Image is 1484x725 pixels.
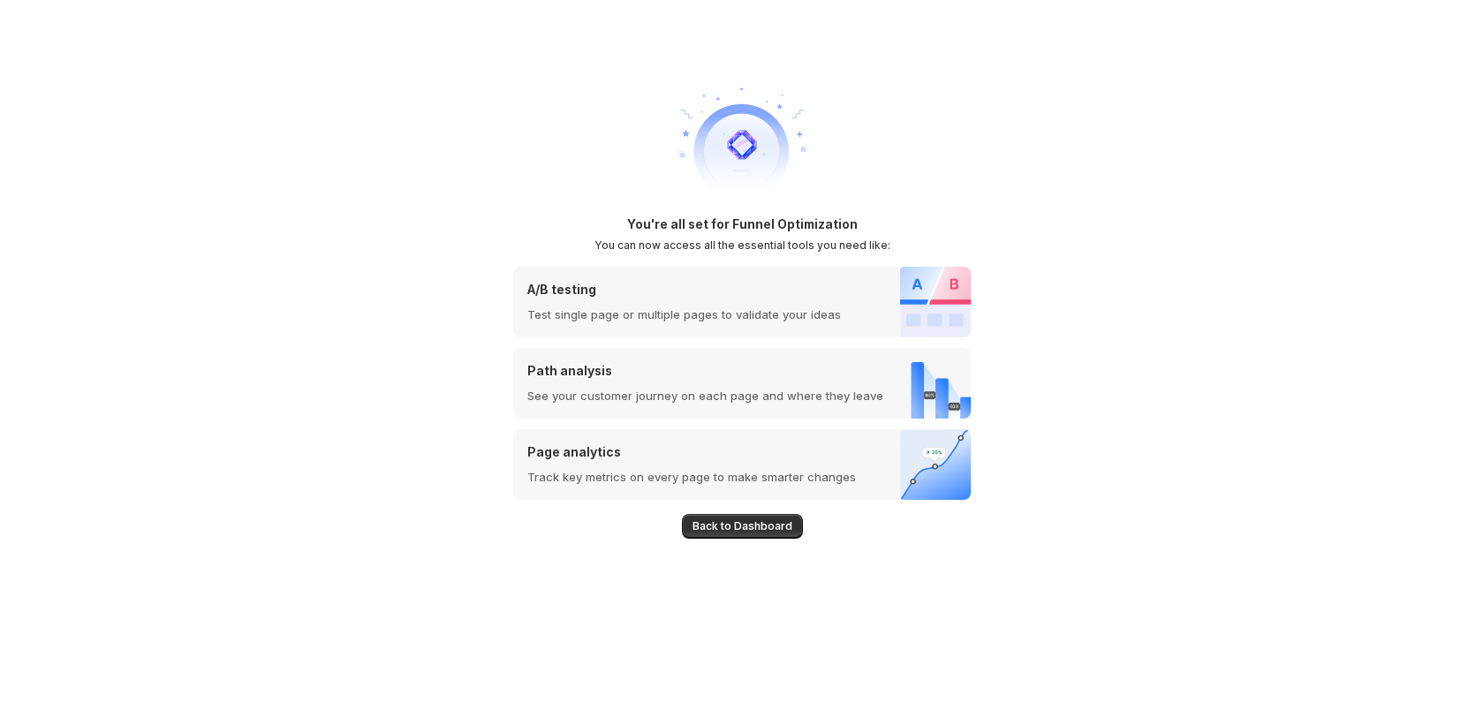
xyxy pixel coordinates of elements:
p: See your customer journey on each page and where they leave [527,387,883,404]
p: Test single page or multiple pages to validate your ideas [527,306,841,323]
img: Page analytics [900,429,971,500]
h1: You're all set for Funnel Optimization [627,215,858,233]
span: Back to Dashboard [693,519,792,533]
h2: You can now access all the essential tools you need like: [594,238,890,253]
p: Page analytics [527,443,856,461]
img: A/B testing [900,267,971,337]
p: A/B testing [527,281,841,298]
img: welcome [671,74,813,215]
p: Path analysis [527,362,883,380]
img: Path analysis [893,348,971,419]
button: Back to Dashboard [682,514,803,539]
p: Track key metrics on every page to make smarter changes [527,468,856,486]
